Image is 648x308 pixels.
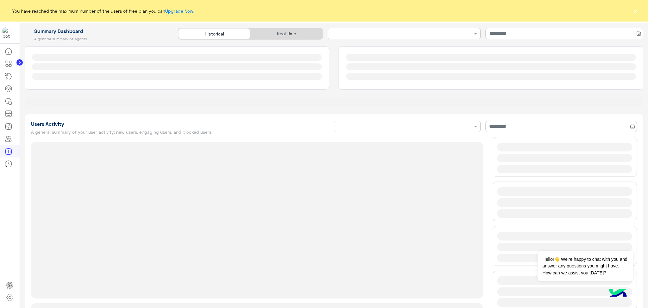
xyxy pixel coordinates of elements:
span: You have reached the maximum number of the users of free plan you can ! [12,8,194,14]
a: Upgrade Now [165,8,193,14]
span: Hello!👋 We're happy to chat with you and answer any questions you might have. How can we assist y... [538,251,633,281]
button: × [632,8,639,14]
img: 1403182699927242 [3,28,14,39]
img: hulul-logo.png [607,283,629,305]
